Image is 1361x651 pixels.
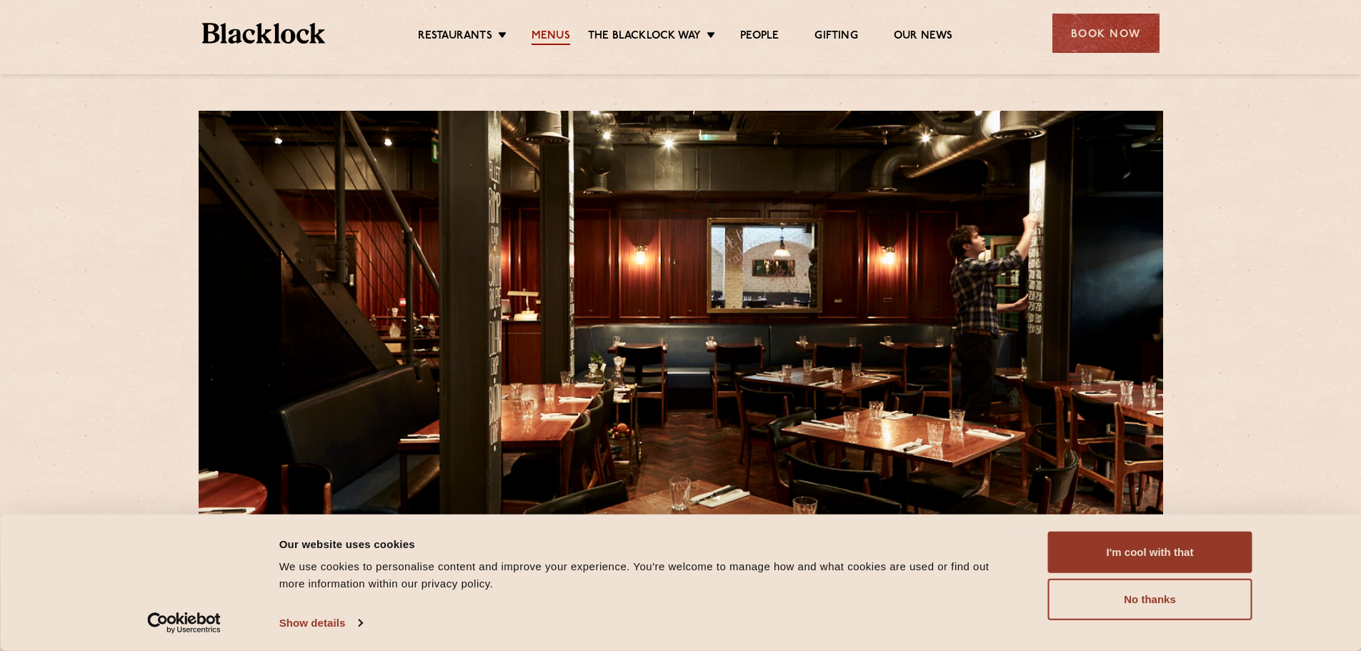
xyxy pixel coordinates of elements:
[1052,14,1160,53] div: Book Now
[894,29,953,45] a: Our News
[279,612,362,634] a: Show details
[202,23,326,44] img: BL_Textured_Logo-footer-cropped.svg
[279,535,1016,552] div: Our website uses cookies
[1048,532,1252,573] button: I'm cool with that
[121,612,246,634] a: Usercentrics Cookiebot - opens in a new window
[532,29,570,45] a: Menus
[279,558,1016,592] div: We use cookies to personalise content and improve your experience. You're welcome to manage how a...
[1048,579,1252,620] button: No thanks
[814,29,857,45] a: Gifting
[588,29,701,45] a: The Blacklock Way
[740,29,779,45] a: People
[418,29,492,45] a: Restaurants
